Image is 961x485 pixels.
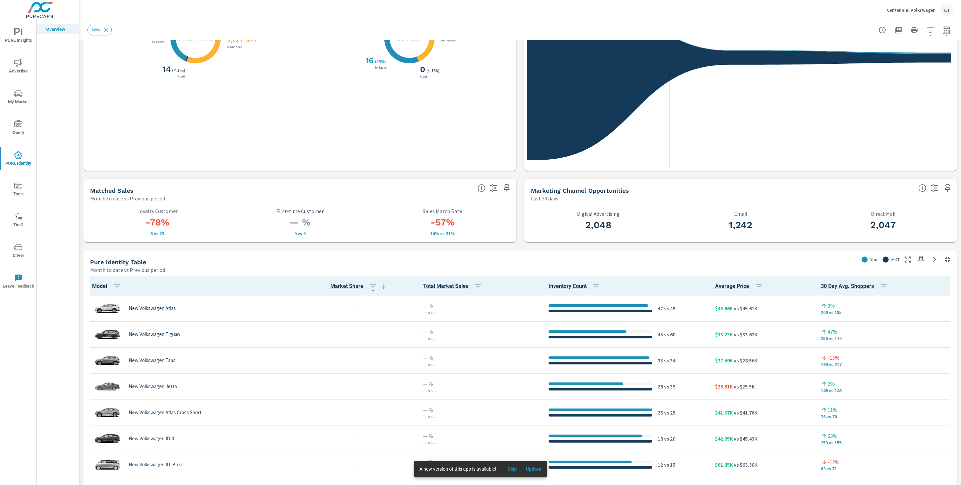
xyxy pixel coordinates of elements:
p: ( 56% ) [244,38,257,44]
p: — vs — [423,310,538,315]
h3: 16 [364,56,374,65]
span: Total Market Sales [423,282,485,290]
button: Make Fullscreen [902,254,913,265]
p: 250 vs 170 [821,336,949,341]
p: vs 60 [663,330,675,338]
p: 200 vs 195 [821,310,949,315]
span: A new version of this app is available! [419,466,496,472]
button: Minimize Widget [942,254,953,265]
p: — % [423,354,538,362]
span: Tier2 [2,212,34,229]
p: -13% [828,354,840,362]
img: glamour [94,324,121,344]
p: — % [423,458,538,466]
p: vs $63.38K [733,461,757,469]
p: 28 [658,382,663,390]
p: - [358,330,360,338]
h5: Marketing Channel Opportunities [531,187,629,194]
p: Used [177,75,187,78]
p: New Volkswagen ID. Buzz [129,462,183,468]
h3: 0 [419,65,425,74]
p: 3% [828,302,835,310]
span: Market Share [330,282,363,290]
p: - [358,382,360,390]
p: vs $41.76K [733,409,757,417]
p: Centennial Volkswagen [887,7,936,13]
p: - [358,304,360,312]
a: See more details in report [929,254,940,265]
span: Market Share [330,282,388,290]
p: 0 vs 0 [233,231,367,236]
p: Digital Advertising [531,211,665,217]
p: vs 15 [663,461,675,469]
p: New Volkswagen Jetta [129,383,177,389]
h3: — % [233,217,367,228]
p: 47% [828,328,838,336]
p: vs $45.61K [733,304,757,312]
p: vs $33.62K [733,330,757,338]
button: "Export Report to PDF" [892,23,905,37]
p: 47 [658,304,663,312]
p: Last 30 days [531,194,558,202]
p: — % [423,302,538,310]
p: 63% [828,432,838,440]
p: - [358,461,360,469]
span: 30 Day Avg. Shoppers [821,282,890,290]
span: Save this to your personalized report [916,254,926,265]
span: New [88,27,104,32]
p: New Volkswagen Atlas [129,305,176,311]
p: Direct Mail [816,211,950,217]
p: 11% [828,406,838,414]
span: PURE Identity shoppers interested in that specific model. [821,282,874,290]
p: -12% [828,458,840,466]
span: Average Internet price per model across the market vs dealership. [715,282,749,290]
p: You [870,256,877,263]
p: vs $25.5K [733,382,755,390]
p: $33.23K [715,330,733,338]
button: Print Report [908,23,921,37]
p: - [358,356,360,364]
p: $61.85K [715,461,733,469]
button: Update [523,464,544,474]
span: Save this to your personalized report [502,183,512,193]
span: Update [526,466,542,472]
p: 45 [658,330,663,338]
span: Model [92,282,123,290]
span: My Market [2,90,34,106]
p: $25.61K [715,382,733,390]
p: 2% [828,380,835,388]
p: New Volkswagen Taos [129,357,176,363]
p: Overview [46,26,74,32]
p: — vs — [423,388,538,393]
img: glamour [94,350,121,370]
p: MKT [891,256,900,263]
button: Apply Filters [924,23,937,37]
p: 12 [658,461,663,469]
span: Query [2,120,34,137]
h3: 2,048 [531,219,665,231]
span: Advertise [2,59,34,75]
p: $41.37K [715,409,733,417]
span: PURE Insights [2,28,34,44]
p: Be Backs [373,66,388,69]
span: Driver [2,243,34,260]
p: 63 vs 71 [821,466,949,471]
p: New Volkswagen ID.4 [129,436,174,442]
p: 25 [658,409,663,417]
p: $42.95K [715,435,733,443]
p: Loyalty Customer [90,208,225,214]
span: Total sales for that model within the set market. [423,282,468,290]
span: Count of Unique Inventory from websites within the market. [549,282,587,290]
span: Matched shoppers that can be exported to each channel type. This is targetable traffic. [918,184,926,192]
p: vs 20 [663,435,675,443]
p: vs $45.43K [733,435,757,443]
h5: Matched Sales [90,187,133,194]
div: nav menu [0,20,36,297]
p: Month to date vs Previous period [90,266,165,274]
p: Used [419,75,428,78]
p: Email [673,211,808,217]
p: vs 39 [663,382,675,390]
img: glamour [94,402,121,423]
span: Skip [504,466,520,472]
div: New [87,25,112,35]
